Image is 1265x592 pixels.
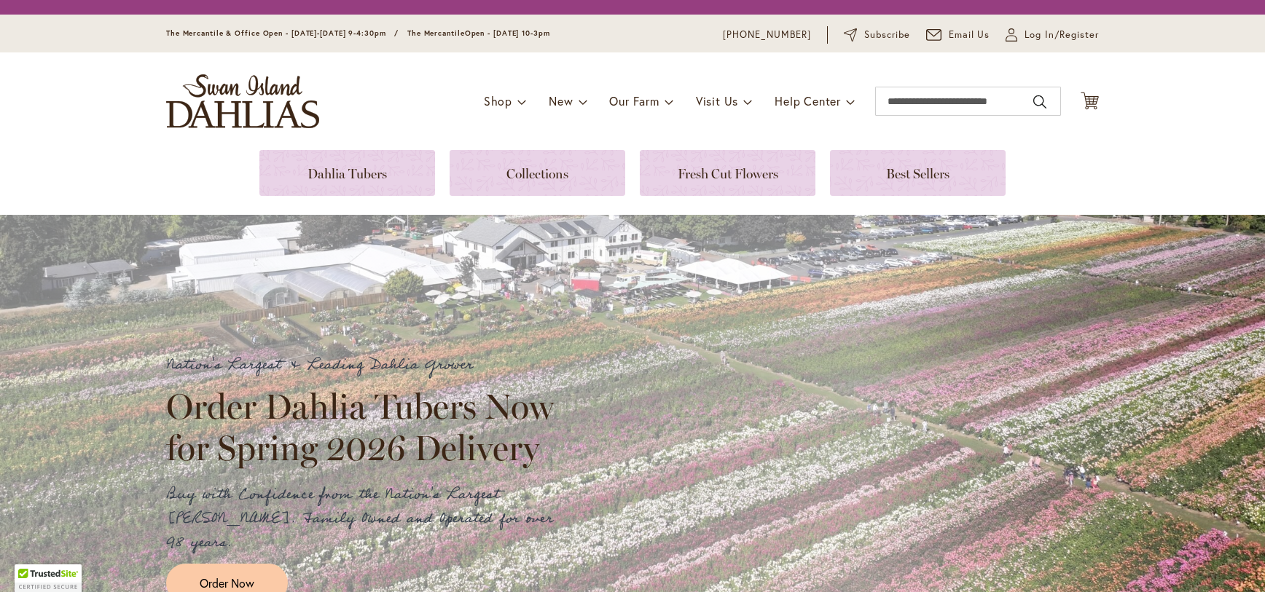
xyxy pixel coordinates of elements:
span: Visit Us [696,93,738,108]
p: Nation's Largest & Leading Dahlia Grower [166,353,567,377]
span: Our Farm [609,93,659,108]
a: store logo [166,74,319,128]
span: Shop [484,93,512,108]
p: Buy with Confidence from the Nation's Largest [PERSON_NAME]. Family Owned and Operated for over 9... [166,483,567,555]
div: TrustedSite Certified [15,564,82,592]
span: Help Center [775,93,841,108]
span: Email Us [949,28,990,42]
span: Order Now [200,575,254,591]
a: Log In/Register [1006,28,1099,42]
span: The Mercantile & Office Open - [DATE]-[DATE] 9-4:30pm / The Mercantile [166,28,465,38]
span: New [549,93,573,108]
a: Subscribe [844,28,910,42]
span: Open - [DATE] 10-3pm [465,28,550,38]
span: Subscribe [864,28,910,42]
span: Log In/Register [1025,28,1099,42]
h2: Order Dahlia Tubers Now for Spring 2026 Delivery [166,386,567,467]
a: Email Us [926,28,990,42]
a: [PHONE_NUMBER] [723,28,811,42]
button: Search [1033,90,1046,114]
